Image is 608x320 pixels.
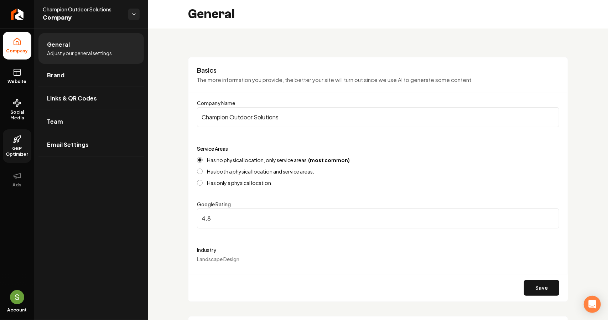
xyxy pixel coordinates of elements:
[197,256,239,262] span: Landscape Design
[3,166,31,193] button: Ads
[3,93,31,127] a: Social Media
[38,133,144,156] a: Email Settings
[38,64,144,87] a: Brand
[43,6,123,13] span: Champion Outdoor Solutions
[207,180,272,185] label: Has only a physical location.
[5,79,30,84] span: Website
[47,117,63,126] span: Team
[207,169,314,174] label: Has both a physical location and service areas.
[10,290,24,304] button: Open user button
[47,94,97,103] span: Links & QR Codes
[3,129,31,163] a: GBP Optimizer
[197,246,559,254] label: Industry
[188,7,235,21] h2: General
[197,107,559,127] input: Company Name
[197,208,559,228] input: Google Rating
[47,50,113,57] span: Adjust your general settings.
[197,76,559,84] p: The more information you provide, the better your site will turn out since we use AI to generate ...
[584,296,601,313] div: Open Intercom Messenger
[197,201,231,207] label: Google Rating
[207,158,350,162] label: Has no physical location, only service areas.
[197,100,235,106] label: Company Name
[308,157,350,163] strong: (most common)
[7,307,27,313] span: Account
[10,182,25,188] span: Ads
[197,145,228,152] label: Service Areas
[3,62,31,90] a: Website
[38,87,144,110] a: Links & QR Codes
[4,48,31,54] span: Company
[3,109,31,121] span: Social Media
[43,13,123,23] span: Company
[47,40,70,49] span: General
[11,9,24,20] img: Rebolt Logo
[47,140,89,149] span: Email Settings
[524,280,559,296] button: Save
[38,110,144,133] a: Team
[3,146,31,157] span: GBP Optimizer
[47,71,64,79] span: Brand
[197,66,559,74] h3: Basics
[10,290,24,304] img: Sales Champion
